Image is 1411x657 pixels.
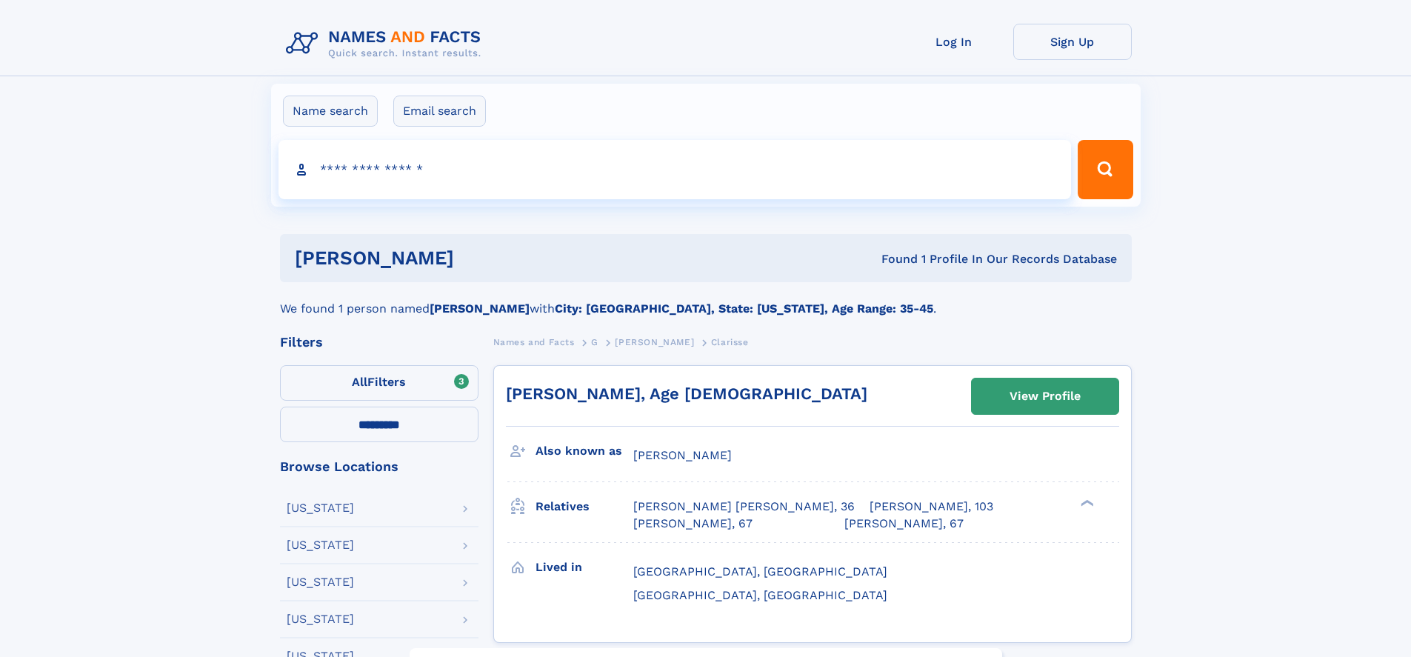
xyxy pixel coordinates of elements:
[591,333,598,351] a: G
[591,337,598,347] span: G
[633,516,753,532] a: [PERSON_NAME], 67
[633,498,855,515] a: [PERSON_NAME] [PERSON_NAME], 36
[280,365,478,401] label: Filters
[1010,379,1081,413] div: View Profile
[972,378,1118,414] a: View Profile
[287,576,354,588] div: [US_STATE]
[295,249,668,267] h1: [PERSON_NAME]
[283,96,378,127] label: Name search
[393,96,486,127] label: Email search
[352,375,367,389] span: All
[1078,140,1133,199] button: Search Button
[280,460,478,473] div: Browse Locations
[287,539,354,551] div: [US_STATE]
[844,516,964,532] a: [PERSON_NAME], 67
[278,140,1072,199] input: search input
[633,564,887,578] span: [GEOGRAPHIC_DATA], [GEOGRAPHIC_DATA]
[280,336,478,349] div: Filters
[287,613,354,625] div: [US_STATE]
[555,301,933,316] b: City: [GEOGRAPHIC_DATA], State: [US_STATE], Age Range: 35-45
[1077,498,1095,508] div: ❯
[1013,24,1132,60] a: Sign Up
[287,502,354,514] div: [US_STATE]
[536,494,633,519] h3: Relatives
[280,24,493,64] img: Logo Names and Facts
[667,251,1117,267] div: Found 1 Profile In Our Records Database
[615,337,694,347] span: [PERSON_NAME]
[280,282,1132,318] div: We found 1 person named with .
[711,337,749,347] span: Clarisse
[506,384,867,403] a: [PERSON_NAME], Age [DEMOGRAPHIC_DATA]
[536,555,633,580] h3: Lived in
[895,24,1013,60] a: Log In
[493,333,575,351] a: Names and Facts
[633,448,732,462] span: [PERSON_NAME]
[430,301,530,316] b: [PERSON_NAME]
[615,333,694,351] a: [PERSON_NAME]
[870,498,993,515] a: [PERSON_NAME], 103
[536,438,633,464] h3: Also known as
[633,588,887,602] span: [GEOGRAPHIC_DATA], [GEOGRAPHIC_DATA]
